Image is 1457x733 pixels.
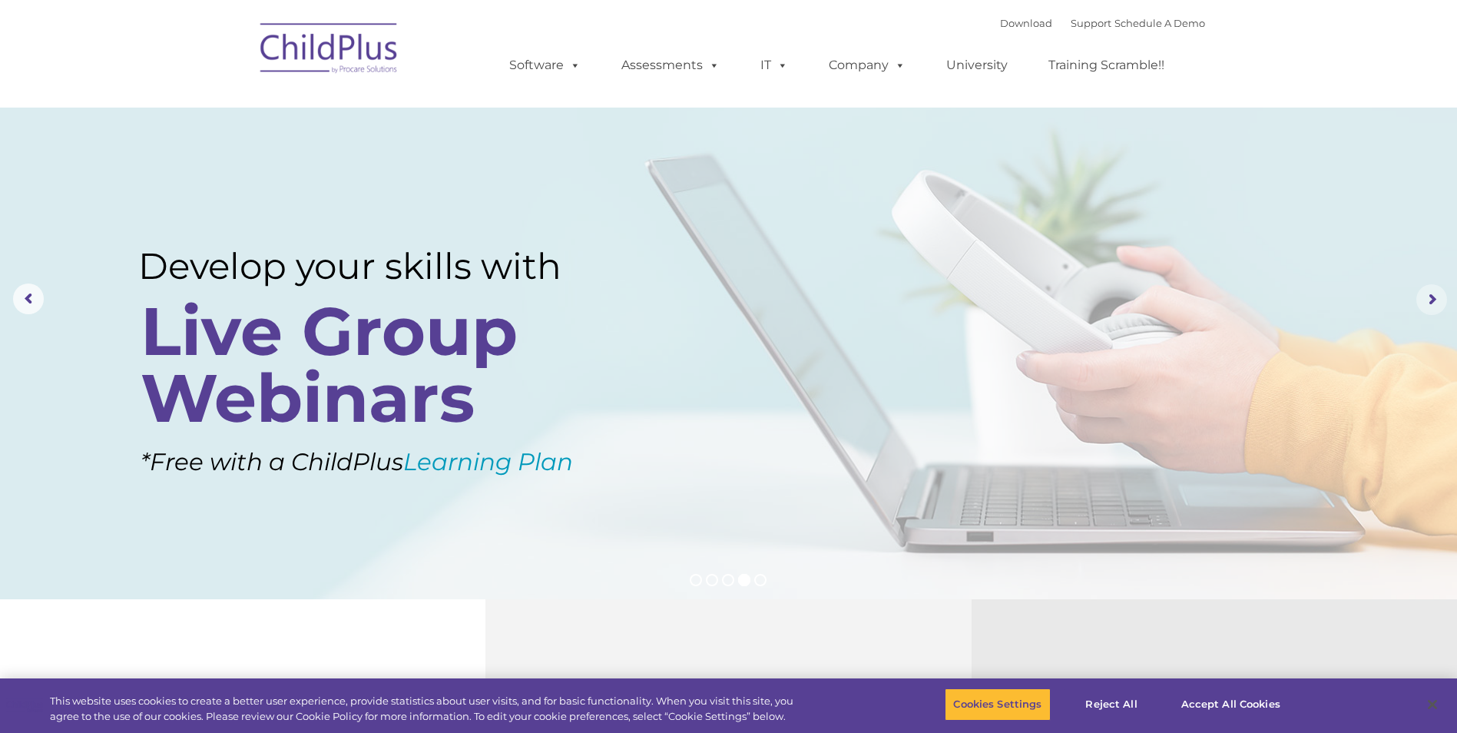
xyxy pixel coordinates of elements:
[143,469,329,518] a: Learn More
[945,688,1050,721] button: Cookies Settings
[1000,17,1052,29] a: Download
[141,440,655,484] rs-layer: *Free with a ChildPlus
[141,298,614,432] rs-layer: Live Group Webinars
[138,244,620,288] rs-layer: Develop your skills with
[1114,17,1205,29] a: Schedule A Demo
[1064,688,1160,721] button: Reject All
[1173,688,1289,721] button: Accept All Cookies
[403,447,573,476] a: Learning Plan
[1416,688,1449,721] button: Close
[50,694,801,724] div: This website uses cookies to create a better user experience, provide statistics about user visit...
[494,50,596,81] a: Software
[745,50,803,81] a: IT
[931,50,1023,81] a: University
[1033,50,1180,81] a: Training Scramble!!
[1000,17,1205,29] font: |
[253,12,406,89] img: ChildPlus by Procare Solutions
[606,50,735,81] a: Assessments
[1071,17,1111,29] a: Support
[214,101,260,113] span: Last name
[214,164,279,176] span: Phone number
[813,50,921,81] a: Company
